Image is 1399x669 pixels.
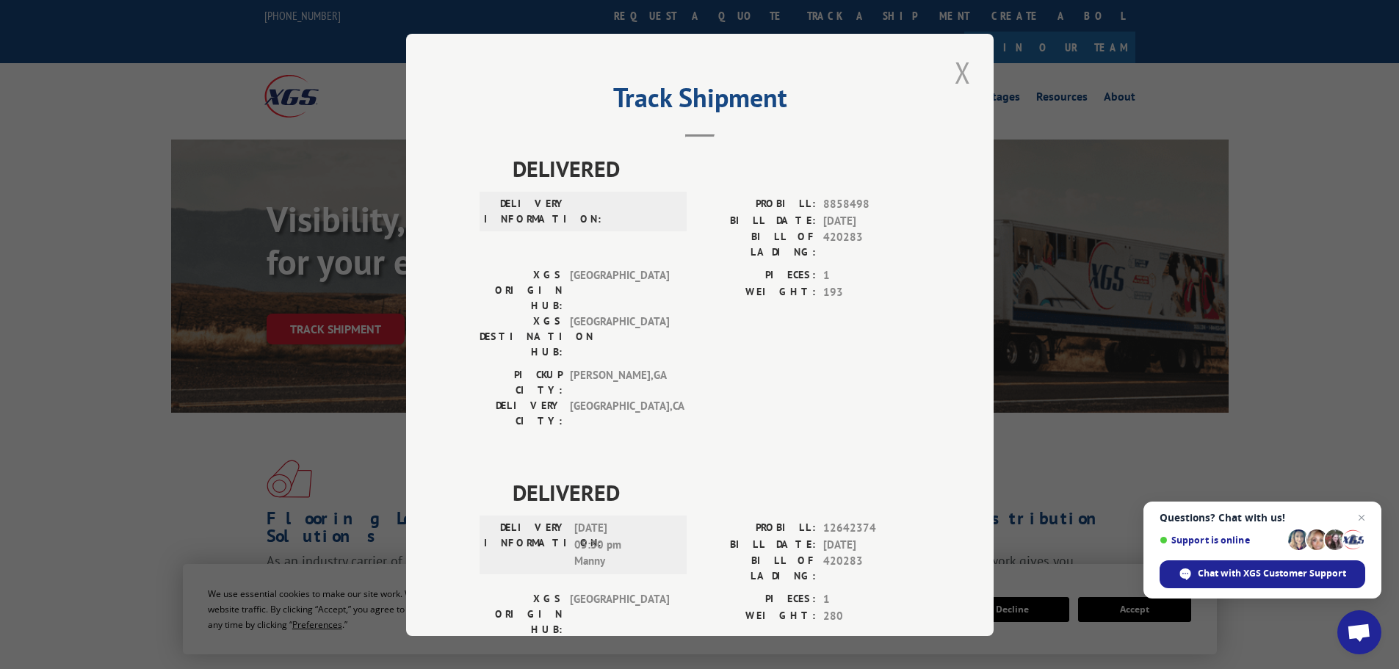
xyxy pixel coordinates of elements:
[570,314,669,360] span: [GEOGRAPHIC_DATA]
[480,314,563,360] label: XGS DESTINATION HUB:
[570,398,669,429] span: [GEOGRAPHIC_DATA] , CA
[480,591,563,637] label: XGS ORIGIN HUB:
[1160,512,1365,524] span: Questions? Chat with us!
[823,520,920,537] span: 12642374
[513,476,920,509] span: DELIVERED
[823,283,920,300] span: 193
[1337,610,1381,654] a: Open chat
[823,536,920,553] span: [DATE]
[570,591,669,637] span: [GEOGRAPHIC_DATA]
[700,212,816,229] label: BILL DATE:
[1160,535,1283,546] span: Support is online
[823,229,920,260] span: 420283
[480,398,563,429] label: DELIVERY CITY:
[1198,567,1346,580] span: Chat with XGS Customer Support
[700,553,816,584] label: BILL OF LADING:
[823,267,920,284] span: 1
[700,607,816,624] label: WEIGHT:
[484,196,567,227] label: DELIVERY INFORMATION:
[823,591,920,608] span: 1
[570,367,669,398] span: [PERSON_NAME] , GA
[823,553,920,584] span: 420283
[700,536,816,553] label: BILL DATE:
[700,283,816,300] label: WEIGHT:
[700,196,816,213] label: PROBILL:
[700,229,816,260] label: BILL OF LADING:
[700,520,816,537] label: PROBILL:
[700,267,816,284] label: PIECES:
[513,152,920,185] span: DELIVERED
[484,520,567,570] label: DELIVERY INFORMATION:
[823,607,920,624] span: 280
[574,520,673,570] span: [DATE] 05:30 pm Manny
[700,591,816,608] label: PIECES:
[823,196,920,213] span: 8858498
[480,367,563,398] label: PICKUP CITY:
[480,267,563,314] label: XGS ORIGIN HUB:
[1160,560,1365,588] span: Chat with XGS Customer Support
[570,267,669,314] span: [GEOGRAPHIC_DATA]
[480,87,920,115] h2: Track Shipment
[823,212,920,229] span: [DATE]
[950,52,975,93] button: Close modal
